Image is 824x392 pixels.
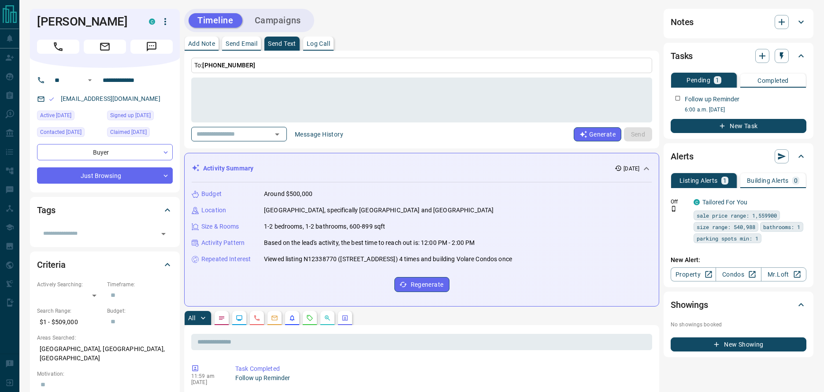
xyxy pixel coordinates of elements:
h2: Criteria [37,258,66,272]
button: New Showing [671,337,806,351]
div: Tags [37,200,173,221]
button: Open [85,75,95,85]
p: Motivation: [37,370,173,378]
p: Size & Rooms [201,222,239,231]
svg: Notes [218,314,225,322]
div: Mon Sep 29 2025 [107,111,173,123]
h2: Showings [671,298,708,312]
div: Activity Summary[DATE] [192,160,652,177]
p: Areas Searched: [37,334,173,342]
p: Search Range: [37,307,103,315]
p: Log Call [307,41,330,47]
p: 0 [794,178,798,184]
p: No showings booked [671,321,806,329]
span: [PHONE_NUMBER] [202,62,255,69]
h2: Tasks [671,49,693,63]
p: Location [201,206,226,215]
span: sale price range: 1,559900 [697,211,777,220]
div: Fri Oct 03 2025 [37,111,103,123]
p: Viewed listing N12338770 ([STREET_ADDRESS]) 4 times and building Volare Condos once [264,255,512,264]
h2: Alerts [671,149,694,163]
p: Pending [687,77,710,83]
a: [EMAIL_ADDRESS][DOMAIN_NAME] [61,95,160,102]
svg: Calls [253,314,260,322]
div: Mon Sep 29 2025 [107,127,173,140]
p: All [188,315,195,321]
button: Regenerate [394,277,449,292]
span: Call [37,40,79,54]
svg: Email Valid [48,96,55,102]
div: Just Browsing [37,167,173,184]
a: Condos [716,267,761,281]
p: Send Text [268,41,296,47]
svg: Requests [306,314,313,322]
div: Tasks [671,45,806,67]
button: New Task [671,119,806,133]
div: Tue Sep 30 2025 [37,127,103,140]
svg: Push Notification Only [671,206,677,212]
div: Criteria [37,254,173,275]
p: $1 - $509,000 [37,315,103,329]
span: Active [DATE] [40,111,71,120]
p: Based on the lead's activity, the best time to reach out is: 12:00 PM - 2:00 PM [264,238,475,248]
p: 11:59 am [191,373,222,379]
a: Tailored For You [702,199,747,206]
p: 1-2 bedrooms, 1-2 bathrooms, 600-899 sqft [264,222,385,231]
p: Budget: [107,307,173,315]
p: Building Alerts [747,178,789,184]
span: Signed up [DATE] [110,111,151,120]
p: Repeated Interest [201,255,251,264]
div: Alerts [671,146,806,167]
button: Campaigns [246,13,310,28]
svg: Listing Alerts [289,314,296,322]
a: Mr.Loft [761,267,806,281]
h2: Notes [671,15,694,29]
h2: Tags [37,203,55,217]
p: 6:00 a.m. [DATE] [685,106,806,114]
span: Contacted [DATE] [40,128,82,137]
p: To: [191,58,652,73]
p: Listing Alerts [679,178,718,184]
p: New Alert: [671,255,806,265]
span: Email [84,40,126,54]
p: Completed [757,78,789,84]
button: Open [157,228,170,240]
p: Budget [201,189,222,199]
button: Timeline [189,13,242,28]
p: Timeframe: [107,281,173,288]
div: condos.ca [694,199,700,205]
p: Task Completed [235,364,649,374]
p: Follow up Reminder [235,374,649,383]
p: [GEOGRAPHIC_DATA], [GEOGRAPHIC_DATA], [GEOGRAPHIC_DATA] [37,342,173,366]
button: Message History [290,127,349,141]
div: Buyer [37,144,173,160]
p: Around $500,000 [264,189,312,199]
p: Off [671,198,688,206]
div: Showings [671,294,806,315]
p: Actively Searching: [37,281,103,288]
span: size range: 540,988 [697,222,755,231]
svg: Emails [271,314,278,322]
svg: Opportunities [324,314,331,322]
svg: Agent Actions [341,314,349,322]
div: Notes [671,11,806,33]
p: 1 [716,77,719,83]
span: Claimed [DATE] [110,128,147,137]
span: parking spots min: 1 [697,234,758,243]
p: [DATE] [191,379,222,385]
p: [DATE] [624,165,639,173]
button: Open [271,128,283,141]
div: condos.ca [149,18,155,25]
p: Send Email [226,41,257,47]
a: Property [671,267,716,281]
p: Add Note [188,41,215,47]
p: [GEOGRAPHIC_DATA], specifically [GEOGRAPHIC_DATA] and [GEOGRAPHIC_DATA] [264,206,494,215]
h1: [PERSON_NAME] [37,15,136,29]
span: bathrooms: 1 [763,222,800,231]
svg: Lead Browsing Activity [236,314,243,322]
p: Follow up Reminder [685,95,739,104]
p: Activity Summary [203,164,253,173]
button: Generate [574,127,621,141]
span: Message [130,40,173,54]
p: 1 [723,178,727,184]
